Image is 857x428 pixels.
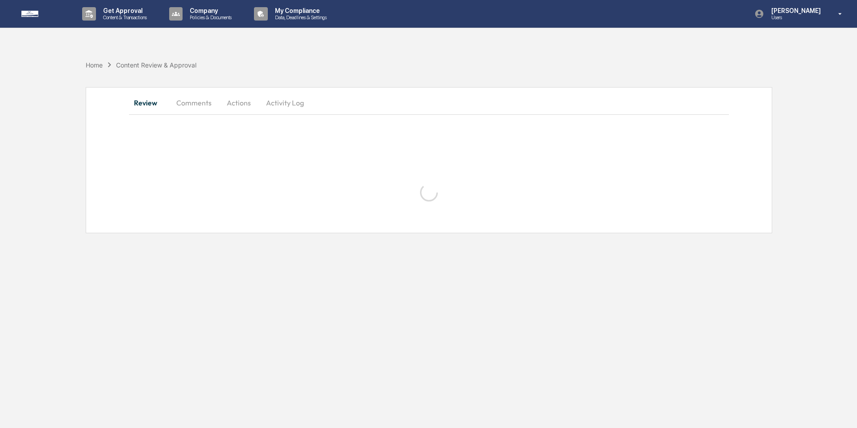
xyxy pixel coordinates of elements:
img: logo [21,11,64,17]
p: Content & Transactions [96,14,151,21]
div: Content Review & Approval [116,61,196,69]
button: Actions [219,92,259,113]
p: Policies & Documents [183,14,236,21]
p: Get Approval [96,7,151,14]
p: Users [764,14,825,21]
p: Company [183,7,236,14]
p: Data, Deadlines & Settings [268,14,331,21]
div: Home [86,61,103,69]
button: Comments [169,92,219,113]
button: Review [129,92,169,113]
button: Activity Log [259,92,311,113]
p: My Compliance [268,7,331,14]
div: secondary tabs example [129,92,729,113]
p: [PERSON_NAME] [764,7,825,14]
